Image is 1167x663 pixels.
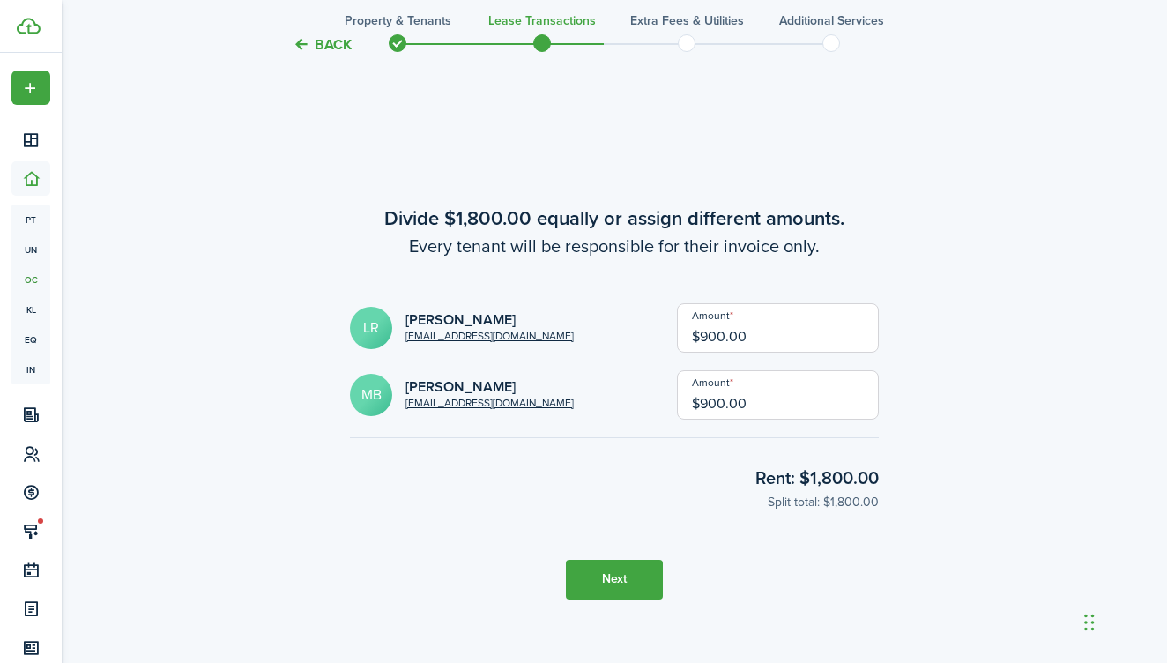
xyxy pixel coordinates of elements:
checkout-total-main: Rent: $1,800.00 [755,465,879,491]
a: [EMAIL_ADDRESS][DOMAIN_NAME] [405,328,574,344]
a: un [11,235,50,264]
checkout-total-secondary: Split total: $1,800.00 [768,493,879,511]
h3: Lease Transactions [488,11,596,30]
button: Back [293,35,352,54]
h3: Property & Tenants [345,11,451,30]
h3: Extra fees & Utilities [630,11,744,30]
a: eq [11,324,50,354]
h2: Logan Renes [405,312,574,328]
wizard-step-header-description: Every tenant will be responsible for their invoice only. [244,233,985,259]
img: TenantCloud [17,18,41,34]
button: Next [566,560,663,600]
button: Open menu [11,71,50,105]
a: pt [11,205,50,235]
avatar-text: LR [350,307,392,349]
iframe: Chat Widget [1079,578,1167,663]
a: oc [11,264,50,294]
div: Drag [1084,596,1095,649]
h3: Additional Services [779,11,884,30]
a: in [11,354,50,384]
input: 0.00 [677,370,879,420]
input: 0.00 [677,303,879,353]
avatar-text: MB [350,374,392,416]
a: [EMAIL_ADDRESS][DOMAIN_NAME] [405,395,574,411]
h2: Madison Bennett [405,379,574,395]
a: kl [11,294,50,324]
wizard-step-header-title: Divide $1,800.00 equally or assign different amounts. [244,204,985,233]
